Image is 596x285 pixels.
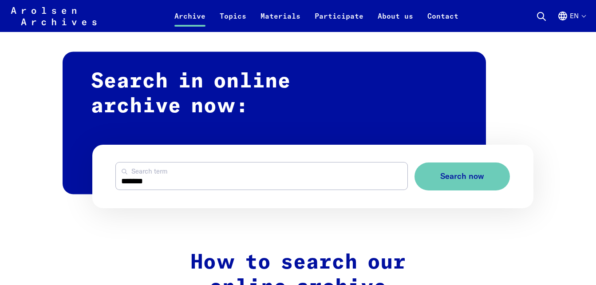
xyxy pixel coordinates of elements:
[414,162,510,190] button: Search now
[420,11,466,32] a: Contact
[557,11,585,32] button: English, language selection
[167,11,213,32] a: Archive
[167,5,466,27] nav: Primary
[253,11,308,32] a: Materials
[63,52,486,194] h2: Search in online archive now:
[440,172,484,181] span: Search now
[308,11,371,32] a: Participate
[371,11,420,32] a: About us
[213,11,253,32] a: Topics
